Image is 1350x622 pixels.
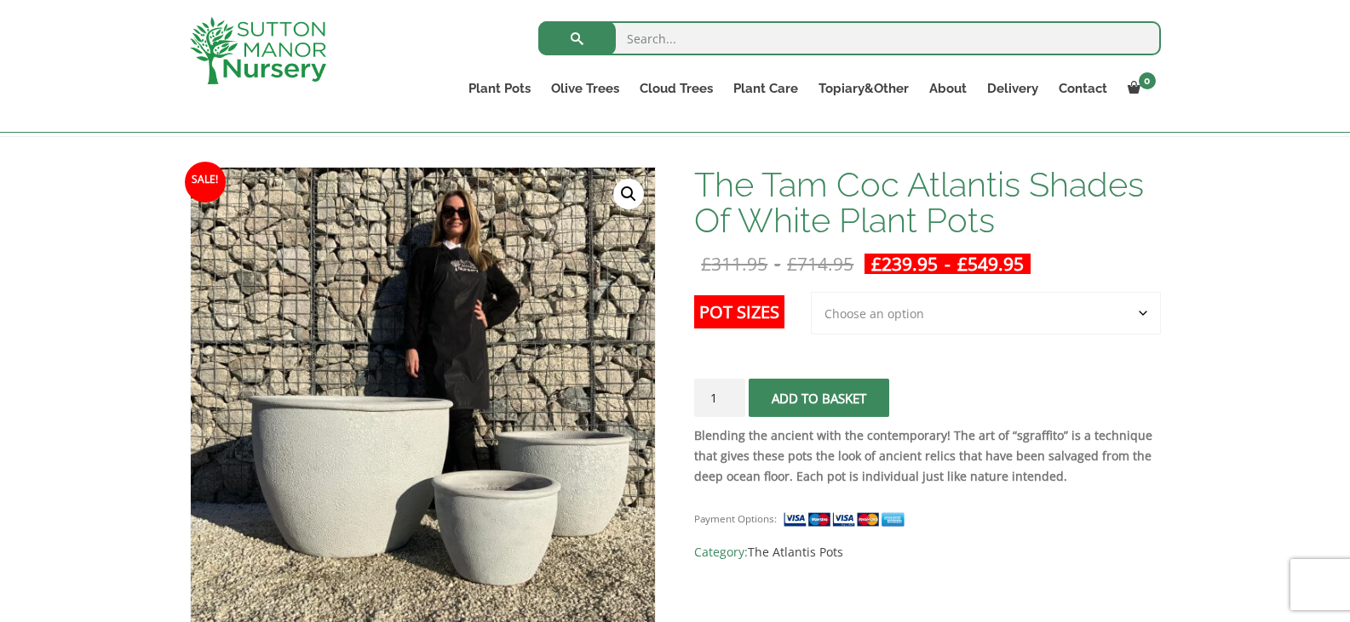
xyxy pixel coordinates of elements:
del: - [694,254,860,274]
span: £ [871,252,882,276]
a: About [919,77,977,100]
button: Add to basket [749,379,889,417]
a: Cloud Trees [629,77,723,100]
span: £ [701,252,711,276]
a: Plant Care [723,77,808,100]
bdi: 239.95 [871,252,938,276]
img: logo [190,17,326,84]
bdi: 714.95 [787,252,853,276]
h1: The Tam Coc Atlantis Shades Of White Plant Pots [694,167,1160,238]
bdi: 549.95 [957,252,1024,276]
bdi: 311.95 [701,252,767,276]
a: Plant Pots [458,77,541,100]
a: View full-screen image gallery [613,179,644,209]
a: The Atlantis Pots [748,544,843,560]
a: Delivery [977,77,1048,100]
span: Category: [694,542,1160,562]
ins: - [865,254,1031,274]
a: Contact [1048,77,1117,100]
small: Payment Options: [694,512,777,525]
a: Olive Trees [541,77,629,100]
span: £ [787,252,797,276]
input: Search... [538,21,1161,55]
a: 0 [1117,77,1161,100]
a: Topiary&Other [808,77,919,100]
span: £ [957,252,968,276]
span: Sale! [185,162,226,203]
img: payment supported [783,511,911,528]
span: 0 [1139,72,1156,89]
strong: Blending the ancient with the contemporary! The art of “sgraffito” is a technique that gives thes... [694,427,1152,484]
input: Product quantity [694,379,745,417]
label: Pot Sizes [694,295,784,328]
